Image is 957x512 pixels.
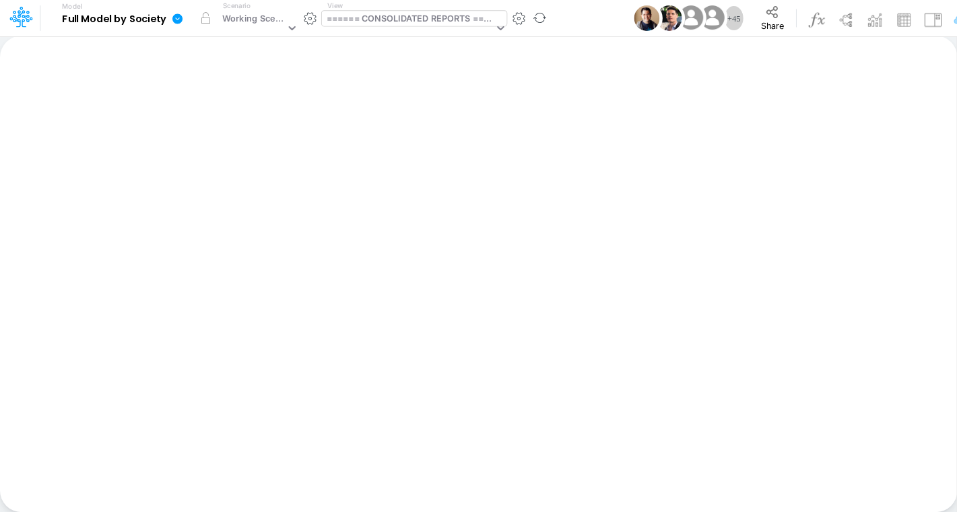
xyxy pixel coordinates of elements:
[222,12,285,28] div: Working Scenario
[327,1,343,11] label: View
[749,1,795,35] button: Share
[675,3,706,33] img: User Image Icon
[760,20,783,30] span: Share
[697,3,727,33] img: User Image Icon
[727,14,740,23] span: + 45
[634,5,659,31] img: User Image Icon
[327,12,494,28] div: ====== CONSOLIDATED REPORTS ======
[223,1,251,11] label: Scenario
[62,3,82,11] label: Model
[62,13,166,26] b: Full Model by Society
[657,5,682,31] img: User Image Icon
